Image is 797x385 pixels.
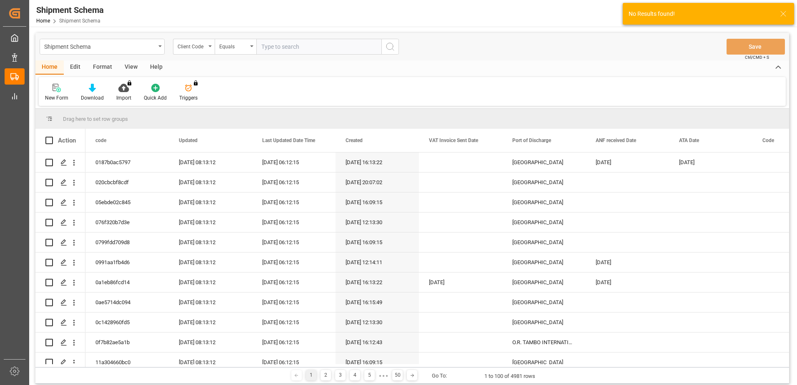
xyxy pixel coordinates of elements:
span: Drag here to set row groups [63,116,128,122]
div: [DATE] 08:13:12 [169,192,252,212]
div: 0799fdd709d8 [85,232,169,252]
div: [DATE] 16:15:49 [336,292,419,312]
div: Shipment Schema [44,41,155,51]
div: [DATE] 16:09:15 [336,232,419,252]
div: [GEOGRAPHIC_DATA] [502,152,586,172]
span: Code [762,137,774,143]
a: Home [36,18,50,24]
div: [DATE] [586,252,669,272]
div: 2 [321,370,331,380]
div: [DATE] 06:12:15 [252,232,336,252]
div: Press SPACE to select this row. [35,352,85,372]
div: [GEOGRAPHIC_DATA] [502,292,586,312]
div: 0187b0ac5797 [85,152,169,172]
div: [DATE] 16:09:15 [336,192,419,212]
div: Press SPACE to select this row. [35,152,85,172]
div: Go To: [432,372,447,380]
div: Client Code [178,41,206,50]
div: ● ● ● [379,372,388,379]
div: 05ebde02c845 [85,192,169,212]
div: View [118,60,144,75]
span: Port of Discharge [512,137,551,143]
div: [DATE] 08:13:12 [169,252,252,272]
div: O.R. TAMBO INTERNATIONAL [502,332,586,352]
div: [DATE] 08:13:12 [169,312,252,332]
div: New Form [45,94,68,102]
div: 0ae5714dc094 [85,292,169,312]
div: [DATE] 08:13:12 [169,272,252,292]
div: 3 [335,370,346,380]
div: [GEOGRAPHIC_DATA] [502,212,586,232]
div: 4 [350,370,360,380]
div: 020cbcbf8cdf [85,172,169,192]
div: Press SPACE to select this row. [35,272,85,292]
div: [GEOGRAPHIC_DATA] [502,312,586,332]
span: ANF received Date [596,137,636,143]
div: [DATE] 06:12:15 [252,152,336,172]
button: search button [381,39,399,55]
div: [DATE] 12:13:30 [336,212,419,232]
div: Press SPACE to select this row. [35,292,85,312]
div: [DATE] [586,152,669,172]
div: [DATE] 08:13:12 [169,172,252,192]
div: 0c1428960fd5 [85,312,169,332]
div: [DATE] 06:12:15 [252,292,336,312]
div: 076f320b7d3e [85,212,169,232]
div: [DATE] 06:12:15 [252,272,336,292]
div: [DATE] 16:12:43 [336,332,419,352]
div: [DATE] [586,272,669,292]
div: [DATE] 06:12:15 [252,252,336,272]
div: 50 [392,370,403,380]
div: [DATE] 06:12:15 [252,332,336,352]
div: [GEOGRAPHIC_DATA] [502,232,586,252]
span: Updated [179,137,198,143]
div: [DATE] 08:13:12 [169,352,252,372]
div: Press SPACE to select this row. [35,332,85,352]
span: Ctrl/CMD + S [745,54,769,60]
div: Edit [64,60,87,75]
div: Quick Add [144,94,167,102]
div: Format [87,60,118,75]
div: Press SPACE to select this row. [35,312,85,332]
span: ATA Date [679,137,699,143]
div: 11a304660bc0 [85,352,169,372]
div: 0f7b82ae5a1b [85,332,169,352]
input: Type to search [256,39,381,55]
div: Action [58,137,76,144]
button: open menu [173,39,215,55]
button: Save [727,39,785,55]
div: [DATE] 08:13:12 [169,232,252,252]
div: [DATE] [419,272,502,292]
div: 0991aa1fb4d6 [85,252,169,272]
span: code [95,137,106,143]
div: [DATE] 08:13:12 [169,212,252,232]
span: Created [346,137,363,143]
div: Download [81,94,104,102]
div: Shipment Schema [36,4,104,16]
button: open menu [215,39,256,55]
div: Equals [219,41,248,50]
div: [DATE] 16:13:22 [336,152,419,172]
div: [DATE] 08:13:12 [169,292,252,312]
div: [GEOGRAPHIC_DATA] [502,192,586,212]
div: [DATE] [669,152,752,172]
div: 1 [306,370,316,380]
div: [DATE] 16:09:15 [336,352,419,372]
div: Press SPACE to select this row. [35,232,85,252]
div: [DATE] 06:12:15 [252,212,336,232]
div: No Results found! [629,10,772,18]
div: [DATE] 20:07:02 [336,172,419,192]
div: Press SPACE to select this row. [35,172,85,192]
div: [GEOGRAPHIC_DATA] [502,172,586,192]
div: Press SPACE to select this row. [35,192,85,212]
div: Help [144,60,169,75]
div: [DATE] 08:13:12 [169,332,252,352]
div: [DATE] 12:14:11 [336,252,419,272]
div: Home [35,60,64,75]
div: [DATE] 16:13:22 [336,272,419,292]
span: VAT Invoice Sent Date [429,137,478,143]
div: Press SPACE to select this row. [35,212,85,232]
button: open menu [40,39,165,55]
div: [DATE] 08:13:12 [169,152,252,172]
div: [DATE] 12:13:30 [336,312,419,332]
